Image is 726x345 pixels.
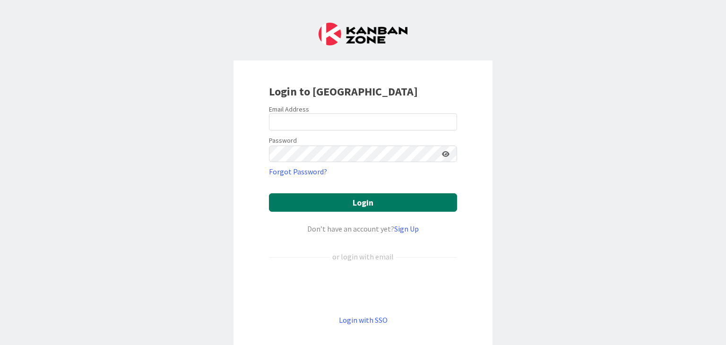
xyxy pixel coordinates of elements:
label: Password [269,136,297,146]
div: Don’t have an account yet? [269,223,457,234]
a: Login with SSO [339,315,388,325]
a: Forgot Password? [269,166,327,177]
div: or login with email [330,251,396,262]
img: Kanban Zone [319,23,407,45]
a: Sign Up [394,224,419,233]
label: Email Address [269,105,309,113]
b: Login to [GEOGRAPHIC_DATA] [269,84,418,99]
iframe: Sign in with Google Button [264,278,462,299]
button: Login [269,193,457,212]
